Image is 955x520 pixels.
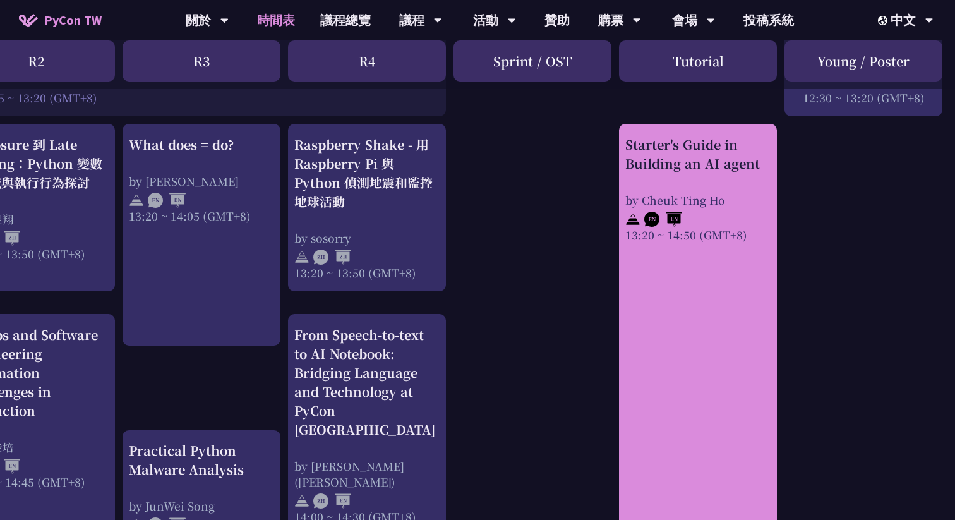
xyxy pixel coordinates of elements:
div: Starter's Guide in Building an AI agent [625,135,771,173]
div: by sosorry [294,230,440,246]
img: ENEN.5a408d1.svg [644,212,682,227]
div: by Cheuk Ting Ho [625,192,771,208]
div: Tutorial [619,40,777,82]
img: svg+xml;base64,PHN2ZyB4bWxucz0iaHR0cDovL3d3dy53My5vcmcvMjAwMC9zdmciIHdpZHRoPSIyNCIgaGVpZ2h0PSIyNC... [294,250,309,265]
a: What does = do? by [PERSON_NAME] 13:20 ~ 14:05 (GMT+8) [129,135,274,334]
div: What does = do? [129,135,274,154]
div: by [PERSON_NAME] ([PERSON_NAME]) [294,458,440,490]
img: Locale Icon [878,16,891,25]
div: by [PERSON_NAME] [129,173,274,189]
div: R4 [288,40,446,82]
span: PyCon TW [44,11,102,30]
div: R3 [123,40,280,82]
img: svg+xml;base64,PHN2ZyB4bWxucz0iaHR0cDovL3d3dy53My5vcmcvMjAwMC9zdmciIHdpZHRoPSIyNCIgaGVpZ2h0PSIyNC... [129,193,144,208]
a: Raspberry Shake - 用 Raspberry Pi 與 Python 偵測地震和監控地球活動 by sosorry 13:20 ~ 13:50 (GMT+8) [294,135,440,281]
div: From Speech-to-text to AI Notebook: Bridging Language and Technology at PyCon [GEOGRAPHIC_DATA] [294,325,440,439]
div: by JunWei Song [129,498,274,514]
div: Young / Poster [784,40,942,82]
div: 13:20 ~ 14:50 (GMT+8) [625,227,771,243]
div: Raspberry Shake - 用 Raspberry Pi 與 Python 偵測地震和監控地球活動 [294,135,440,211]
img: ZHEN.371966e.svg [313,493,351,509]
div: 12:30 ~ 13:20 (GMT+8) [791,90,936,106]
img: Home icon of PyCon TW 2025 [19,14,38,27]
div: 13:20 ~ 13:50 (GMT+8) [294,265,440,281]
img: svg+xml;base64,PHN2ZyB4bWxucz0iaHR0cDovL3d3dy53My5vcmcvMjAwMC9zdmciIHdpZHRoPSIyNCIgaGVpZ2h0PSIyNC... [625,212,640,227]
img: ENEN.5a408d1.svg [148,193,186,208]
div: 13:20 ~ 14:05 (GMT+8) [129,208,274,224]
div: Practical Python Malware Analysis [129,441,274,479]
div: Sprint / OST [453,40,611,82]
a: PyCon TW [6,4,114,36]
img: ZHZH.38617ef.svg [313,250,351,265]
img: svg+xml;base64,PHN2ZyB4bWxucz0iaHR0cDovL3d3dy53My5vcmcvMjAwMC9zdmciIHdpZHRoPSIyNCIgaGVpZ2h0PSIyNC... [294,493,309,509]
